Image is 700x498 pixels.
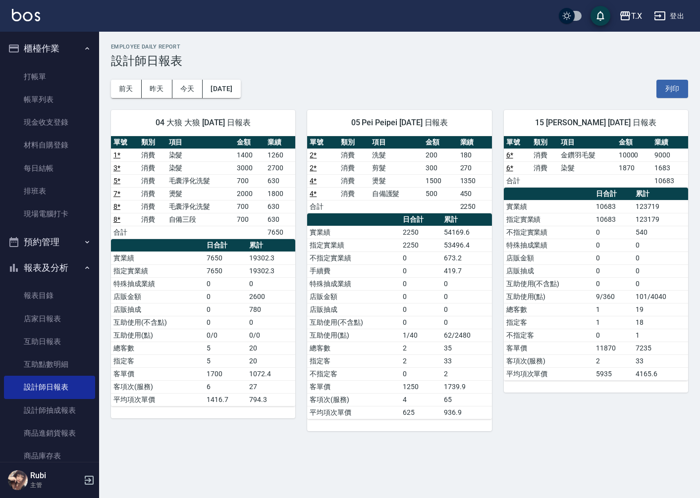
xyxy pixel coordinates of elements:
td: 金鑽羽毛髮 [558,149,616,161]
td: 染髮 [558,161,616,174]
table: a dense table [307,213,491,419]
td: 540 [633,226,688,239]
td: 客單價 [111,367,204,380]
a: 報表目錄 [4,284,95,307]
td: 101/4040 [633,290,688,303]
td: 0 [400,367,441,380]
td: 19302.3 [247,251,296,264]
button: 登出 [650,7,688,25]
td: 11870 [593,342,633,354]
td: 2250 [458,200,492,213]
td: 店販抽成 [307,303,400,316]
td: 平均項次單價 [111,393,204,406]
td: 指定實業績 [504,213,594,226]
td: 630 [265,174,296,187]
td: 2600 [247,290,296,303]
td: 店販抽成 [504,264,594,277]
td: 合計 [111,226,139,239]
td: 700 [234,174,265,187]
td: 0 [441,277,492,290]
td: 不指定實業績 [504,226,594,239]
td: 0 [633,264,688,277]
th: 類別 [139,136,166,149]
button: 列印 [656,80,688,98]
td: 0 [441,316,492,329]
td: 互助使用(不含點) [307,316,400,329]
td: 客項次(服務) [111,380,204,393]
th: 金額 [616,136,652,149]
td: 消費 [139,200,166,213]
a: 店家日報表 [4,307,95,330]
th: 單號 [504,136,531,149]
td: 1250 [400,380,441,393]
td: 燙髮 [166,187,235,200]
span: 05 Pei Peipei [DATE] 日報表 [319,118,480,128]
td: 2700 [265,161,296,174]
button: 今天 [172,80,203,98]
td: 1 [593,316,633,329]
td: 0 [633,251,688,264]
td: 染髮 [166,149,235,161]
td: 互助使用(點) [504,290,594,303]
td: 消費 [139,149,166,161]
td: 實業績 [307,226,400,239]
td: 5 [204,342,247,354]
td: 0 [247,316,296,329]
td: 指定客 [504,316,594,329]
td: 0 [400,303,441,316]
td: 10683 [593,200,633,213]
td: 店販抽成 [111,303,204,316]
button: [DATE] [203,80,240,98]
td: 染髮 [166,161,235,174]
td: 互助使用(不含點) [504,277,594,290]
td: 0 [633,277,688,290]
a: 互助點數明細 [4,353,95,376]
td: 2 [400,354,441,367]
td: 20 [247,342,296,354]
td: 0 [400,251,441,264]
th: 累計 [633,188,688,200]
td: 客項次(服務) [504,354,594,367]
td: 54169.6 [441,226,492,239]
td: 0 [247,277,296,290]
td: 1700 [204,367,247,380]
td: 123719 [633,200,688,213]
td: 0 [441,303,492,316]
td: 6 [204,380,247,393]
td: 2 [593,354,633,367]
table: a dense table [111,136,295,239]
span: 15 [PERSON_NAME] [DATE] 日報表 [516,118,676,128]
td: 62/2480 [441,329,492,342]
a: 現場電腦打卡 [4,202,95,225]
img: Person [8,470,28,490]
td: 0 [204,290,247,303]
td: 33 [441,354,492,367]
td: 0 [633,239,688,251]
td: 合計 [504,174,531,187]
td: 指定客 [307,354,400,367]
td: 1500 [423,174,457,187]
td: 0 [400,277,441,290]
td: 1416.7 [204,393,247,406]
td: 總客數 [307,342,400,354]
h2: Employee Daily Report [111,44,688,50]
td: 實業績 [504,200,594,213]
td: 7650 [265,226,296,239]
td: 0 [593,329,633,342]
td: 700 [234,213,265,226]
td: 0 [593,226,633,239]
td: 4 [400,393,441,406]
th: 類別 [531,136,558,149]
td: 270 [458,161,492,174]
td: 消費 [139,161,166,174]
td: 1/40 [400,329,441,342]
td: 0 [441,290,492,303]
td: 手續費 [307,264,400,277]
a: 商品進銷貨報表 [4,422,95,445]
td: 1072.4 [247,367,296,380]
td: 1683 [652,161,688,174]
td: 500 [423,187,457,200]
td: 自備護髮 [370,187,424,200]
td: 總客數 [111,342,204,354]
td: 65 [441,393,492,406]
